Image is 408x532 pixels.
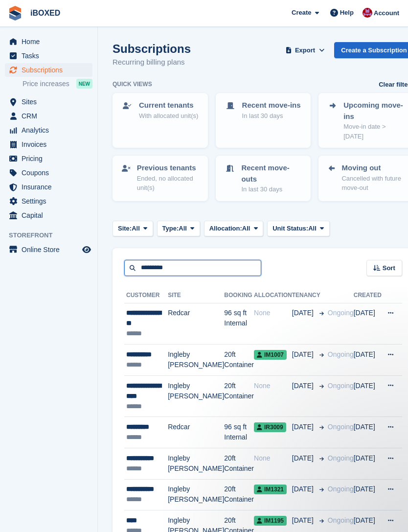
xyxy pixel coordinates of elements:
[23,78,92,89] a: Price increases NEW
[5,63,92,77] a: menu
[113,42,191,55] h1: Subscriptions
[5,49,92,63] a: menu
[254,422,286,432] span: IR3009
[22,243,80,256] span: Online Store
[292,484,316,494] span: [DATE]
[217,94,310,126] a: Recent move-ins In last 30 days
[328,382,354,390] span: Ongoing
[22,63,80,77] span: Subscriptions
[354,375,382,417] td: [DATE]
[254,485,287,494] span: IM1321
[224,417,254,448] td: 96 sq ft Internal
[254,453,292,463] div: None
[241,185,302,194] p: In last 30 days
[328,309,354,317] span: Ongoing
[113,57,191,68] p: Recurring billing plans
[383,263,395,273] span: Sort
[292,288,324,303] th: Tenancy
[168,375,224,417] td: Ingleby [PERSON_NAME]
[5,138,92,151] a: menu
[5,194,92,208] a: menu
[5,180,92,194] a: menu
[5,35,92,48] a: menu
[139,111,198,121] p: With allocated unit(s)
[292,349,316,360] span: [DATE]
[354,417,382,448] td: [DATE]
[137,162,199,174] p: Previous tenants
[340,8,354,18] span: Help
[179,224,187,233] span: All
[124,288,168,303] th: Customer
[118,224,132,233] span: Site:
[242,111,301,121] p: In last 30 days
[254,381,292,391] div: None
[209,224,242,233] span: Allocation:
[242,224,250,233] span: All
[341,174,405,193] p: Cancelled with future move-out
[168,448,224,480] td: Ingleby [PERSON_NAME]
[354,288,382,303] th: Created
[292,308,316,318] span: [DATE]
[22,180,80,194] span: Insurance
[113,221,153,237] button: Site: All
[168,345,224,376] td: Ingleby [PERSON_NAME]
[354,479,382,510] td: [DATE]
[241,162,302,185] p: Recent move-outs
[354,303,382,345] td: [DATE]
[162,224,179,233] span: Type:
[9,231,97,240] span: Storefront
[22,208,80,222] span: Capital
[292,515,316,526] span: [DATE]
[363,8,372,18] img: Amanda Forder
[157,221,200,237] button: Type: All
[5,152,92,165] a: menu
[343,100,405,122] p: Upcoming move-ins
[224,479,254,510] td: 20ft Container
[328,516,354,524] span: Ongoing
[5,123,92,137] a: menu
[81,244,92,255] a: Preview store
[343,122,405,141] p: Move-in date > [DATE]
[354,448,382,480] td: [DATE]
[168,288,224,303] th: Site
[224,303,254,345] td: 96 sq ft Internal
[292,381,316,391] span: [DATE]
[5,208,92,222] a: menu
[292,8,311,18] span: Create
[113,157,207,199] a: Previous tenants Ended, no allocated unit(s)
[22,123,80,137] span: Analytics
[23,79,69,89] span: Price increases
[168,303,224,345] td: Redcar
[328,454,354,462] span: Ongoing
[254,288,292,303] th: Allocation
[22,109,80,123] span: CRM
[224,448,254,480] td: 20ft Container
[272,224,308,233] span: Unit Status:
[22,152,80,165] span: Pricing
[5,166,92,180] a: menu
[328,485,354,493] span: Ongoing
[22,35,80,48] span: Home
[204,221,264,237] button: Allocation: All
[354,345,382,376] td: [DATE]
[224,345,254,376] td: 20ft Container
[22,138,80,151] span: Invoices
[341,162,405,174] p: Moving out
[5,243,92,256] a: menu
[22,166,80,180] span: Coupons
[76,79,92,89] div: NEW
[5,95,92,109] a: menu
[139,100,198,111] p: Current tenants
[22,194,80,208] span: Settings
[254,350,287,360] span: IM1007
[308,224,317,233] span: All
[113,80,152,89] h6: Quick views
[22,95,80,109] span: Sites
[224,288,254,303] th: Booking
[8,6,23,21] img: stora-icon-8386f47178a22dfd0bd8f6a31ec36ba5ce8667c1dd55bd0f319d3a0aa187defe.svg
[168,417,224,448] td: Redcar
[5,109,92,123] a: menu
[328,350,354,358] span: Ongoing
[284,42,327,58] button: Export
[242,100,301,111] p: Recent move-ins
